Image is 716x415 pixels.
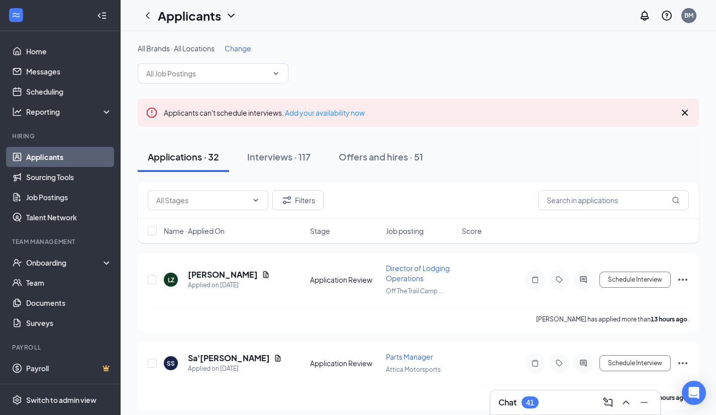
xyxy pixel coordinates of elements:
span: Job posting [386,226,424,236]
svg: Ellipses [677,357,689,369]
svg: ChevronDown [272,69,280,77]
input: All Stages [156,195,248,206]
svg: ActiveChat [577,276,589,284]
a: Home [26,41,112,61]
svg: Error [146,107,158,119]
svg: ChevronDown [225,10,237,22]
h5: Sa'[PERSON_NAME] [188,353,270,364]
a: Messages [26,61,112,81]
span: Attica Motorsports [386,366,441,373]
a: Documents [26,293,112,313]
div: BM [684,11,693,20]
span: Stage [310,226,330,236]
button: Filter Filters [272,190,324,210]
a: Job Postings [26,187,112,207]
svg: MagnifyingGlass [672,196,680,204]
svg: Analysis [12,107,22,117]
div: Team Management [12,237,110,246]
p: [PERSON_NAME] has applied more than . [536,315,689,323]
svg: Filter [281,194,293,206]
div: Hiring [12,132,110,140]
div: LZ [168,276,174,284]
svg: Collapse [97,11,107,21]
svg: ChevronDown [252,196,260,204]
a: Sourcing Tools [26,167,112,187]
a: Applicants [26,147,112,167]
span: Score [462,226,482,236]
svg: WorkstreamLogo [11,10,21,20]
div: Switch to admin view [26,395,96,405]
div: SS [167,359,175,368]
h3: Chat [498,397,517,408]
span: Name · Applied On [164,226,225,236]
a: Surveys [26,313,112,333]
span: Change [225,44,251,53]
span: Parts Manager [386,352,433,361]
button: Schedule Interview [599,355,671,371]
svg: Tag [553,276,565,284]
h1: Applicants [158,7,221,24]
button: ComposeMessage [600,394,616,410]
svg: Note [529,276,541,284]
div: Application Review [310,275,380,285]
svg: Notifications [639,10,651,22]
svg: Document [274,354,282,362]
div: 41 [526,398,534,407]
input: Search in applications [538,190,689,210]
div: Onboarding [26,258,104,268]
svg: Tag [553,359,565,367]
span: Off The Trail Camp ... [386,287,443,295]
button: Minimize [636,394,652,410]
div: Payroll [12,343,110,352]
span: Applicants can't schedule interviews. [164,108,365,117]
svg: ActiveChat [577,359,589,367]
svg: ChevronUp [620,396,632,408]
a: Team [26,273,112,293]
button: Schedule Interview [599,272,671,288]
div: Open Intercom Messenger [682,381,706,405]
svg: Cross [679,107,691,119]
div: Reporting [26,107,113,117]
div: Application Review [310,358,380,368]
b: 16 hours ago [651,394,687,401]
svg: QuestionInfo [661,10,673,22]
svg: Note [529,359,541,367]
svg: Settings [12,395,22,405]
div: Offers and hires · 51 [339,150,423,163]
b: 13 hours ago [651,315,687,323]
a: PayrollCrown [26,358,112,378]
h5: [PERSON_NAME] [188,269,258,280]
div: Applied on [DATE] [188,280,270,290]
div: Interviews · 117 [247,150,311,163]
span: Director of Lodging Operations [386,264,450,283]
a: Talent Network [26,207,112,227]
svg: Document [262,271,270,279]
a: Add your availability now [285,108,365,117]
input: All Job Postings [146,68,268,79]
a: Scheduling [26,81,112,102]
svg: Ellipses [677,274,689,286]
svg: Minimize [638,396,650,408]
svg: UserCheck [12,258,22,268]
span: All Brands · All Locations [138,44,215,53]
button: ChevronUp [618,394,634,410]
svg: ComposeMessage [602,396,614,408]
div: Applications · 32 [148,150,219,163]
svg: ChevronLeft [142,10,154,22]
div: Applied on [DATE] [188,364,282,374]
